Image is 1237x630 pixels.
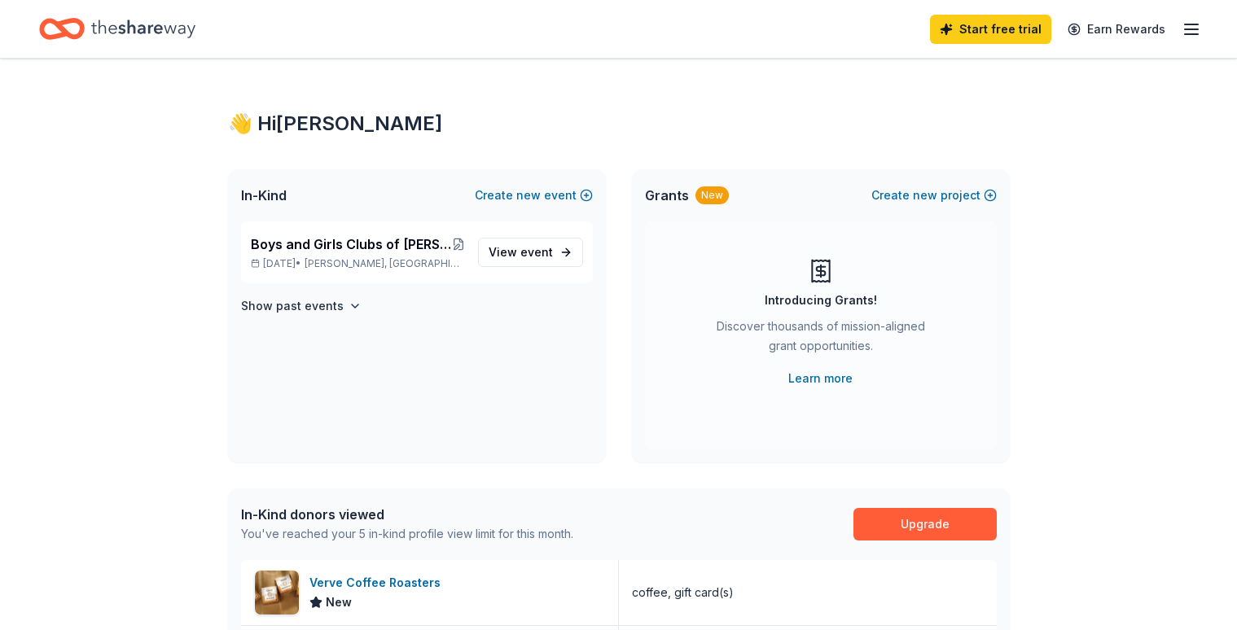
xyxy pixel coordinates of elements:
[475,186,593,205] button: Createnewevent
[241,296,344,316] h4: Show past events
[305,257,464,270] span: [PERSON_NAME], [GEOGRAPHIC_DATA]
[255,571,299,615] img: Image for Verve Coffee Roasters
[853,508,997,540] a: Upgrade
[309,573,447,593] div: Verve Coffee Roasters
[913,186,937,205] span: new
[241,296,362,316] button: Show past events
[478,238,583,267] a: View event
[39,10,195,48] a: Home
[228,111,1010,137] div: 👋 Hi [PERSON_NAME]
[930,15,1051,44] a: Start free trial
[516,186,541,205] span: new
[241,524,573,544] div: You've reached your 5 in-kind profile view limit for this month.
[695,186,729,204] div: New
[241,505,573,524] div: In-Kind donors viewed
[251,234,452,254] span: Boys and Girls Clubs of [PERSON_NAME] Gala-[PERSON_NAME] Needs Club Kids-Club Kids Need You!
[251,257,465,270] p: [DATE] •
[241,186,287,205] span: In-Kind
[520,245,553,259] span: event
[1058,15,1175,44] a: Earn Rewards
[765,291,877,310] div: Introducing Grants!
[788,369,853,388] a: Learn more
[632,583,734,602] div: coffee, gift card(s)
[489,243,553,262] span: View
[710,317,932,362] div: Discover thousands of mission-aligned grant opportunities.
[326,593,352,612] span: New
[871,186,997,205] button: Createnewproject
[645,186,689,205] span: Grants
